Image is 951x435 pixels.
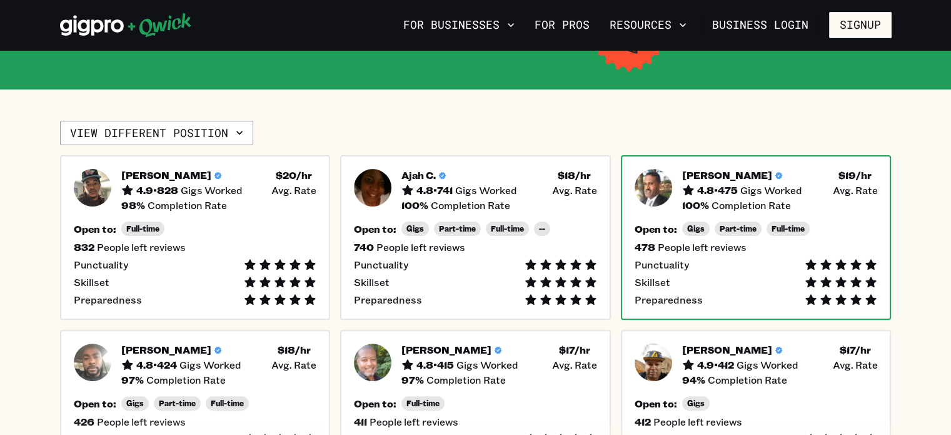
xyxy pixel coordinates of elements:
span: People left reviews [97,416,186,428]
span: Gigs [687,224,705,233]
h5: $ 17 /hr [559,344,590,356]
span: Completion Rate [148,199,227,212]
img: Pro headshot [354,169,391,207]
h5: 412 [635,416,651,428]
h5: Open to: [635,397,677,410]
h5: 4.8 • 424 [136,359,177,371]
span: Completion Rate [712,199,791,212]
h5: [PERSON_NAME] [121,344,211,356]
span: Full-time [406,399,440,408]
span: Part-time [720,224,757,233]
span: People left reviews [376,241,465,253]
span: Preparedness [74,294,142,306]
h5: [PERSON_NAME] [401,344,491,356]
button: Resources [605,14,692,36]
h5: 4.8 • 475 [697,184,738,197]
span: Completion Rate [431,199,510,212]
span: Part-time [159,399,196,408]
span: People left reviews [653,416,742,428]
span: Skillset [74,276,109,289]
h5: Open to: [354,223,396,235]
h5: $ 18 /hr [278,344,311,356]
img: Pro headshot [74,344,111,381]
span: Full-time [772,224,805,233]
h5: 411 [354,416,367,428]
span: Gigs [406,224,424,233]
span: -- [539,224,545,233]
h5: 740 [354,241,374,253]
a: For Pros [530,14,595,36]
h5: 98 % [121,199,145,212]
span: Gigs [687,399,705,408]
h5: 100 % [401,199,428,212]
span: Full-time [126,224,159,233]
span: Punctuality [354,258,408,271]
button: For Businesses [398,14,520,36]
span: Completion Rate [426,374,506,386]
span: Avg. Rate [552,184,597,197]
span: Avg. Rate [271,184,316,197]
h5: $ 18 /hr [558,169,591,182]
h5: 97 % [121,374,144,386]
span: Avg. Rate [832,184,877,197]
h5: Open to: [635,223,677,235]
button: Pro headshotAjah C.4.8•741Gigs Worked$18/hr Avg. Rate100%Completion RateOpen to:GigsPart-timeFull... [340,155,611,320]
a: Business Login [702,12,819,38]
h5: 100 % [682,199,709,212]
span: Gigs Worked [737,359,798,371]
h5: 4.8 • 741 [416,184,453,197]
h5: [PERSON_NAME] [121,169,211,182]
span: Gigs Worked [181,184,243,197]
h5: 4.9 • 412 [697,359,734,371]
button: View different position [60,121,253,146]
button: Signup [829,12,892,38]
span: People left reviews [370,416,458,428]
h5: 4.8 • 415 [416,359,454,371]
h5: Open to: [74,223,116,235]
span: Full-time [211,399,244,408]
img: Pro headshot [74,169,111,207]
h5: $ 19 /hr [838,169,872,182]
h5: $ 17 /hr [839,344,870,356]
span: Avg. Rate [832,359,877,371]
span: Gigs Worked [179,359,241,371]
span: Skillset [354,276,390,289]
h5: $ 20 /hr [276,169,312,182]
span: People left reviews [658,241,747,253]
img: Pro headshot [635,344,672,381]
h5: [PERSON_NAME] [682,344,772,356]
span: Gigs Worked [456,359,518,371]
span: Completion Rate [146,374,226,386]
h5: Open to: [354,397,396,410]
span: Gigs Worked [455,184,517,197]
span: Avg. Rate [552,359,597,371]
span: Preparedness [354,294,422,306]
span: Skillset [635,276,670,289]
h5: 426 [74,416,94,428]
span: Completion Rate [708,374,787,386]
h5: 97 % [401,374,424,386]
img: Pro headshot [354,344,391,381]
span: Punctuality [635,258,689,271]
span: Gigs [126,399,144,408]
h5: 832 [74,241,94,253]
h5: 4.9 • 828 [136,184,178,197]
h5: Ajah C. [401,169,436,182]
span: Gigs Worked [740,184,802,197]
span: Full-time [491,224,524,233]
span: Avg. Rate [271,359,316,371]
button: Pro headshot[PERSON_NAME]4.9•828Gigs Worked$20/hr Avg. Rate98%Completion RateOpen to:Full-time832... [60,155,331,320]
span: Part-time [439,224,476,233]
h5: 94 % [682,374,705,386]
img: Pro headshot [635,169,672,207]
h5: 478 [635,241,655,253]
h5: Open to: [74,397,116,410]
span: People left reviews [97,241,186,253]
span: Preparedness [635,294,703,306]
span: Punctuality [74,258,128,271]
h5: [PERSON_NAME] [682,169,772,182]
button: Pro headshot[PERSON_NAME]4.8•475Gigs Worked$19/hr Avg. Rate100%Completion RateOpen to:GigsPart-ti... [621,155,892,320]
